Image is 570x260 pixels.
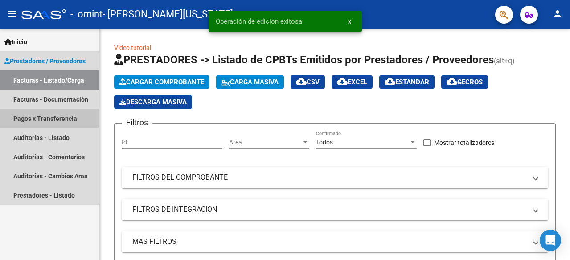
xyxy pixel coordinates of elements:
span: Carga Masiva [221,78,279,86]
span: Todos [316,139,333,146]
mat-icon: cloud_download [385,76,395,87]
button: Cargar Comprobante [114,75,209,89]
mat-icon: cloud_download [296,76,307,87]
span: EXCEL [337,78,367,86]
mat-panel-title: FILTROS DE INTEGRACION [132,205,527,215]
span: Area [229,139,301,146]
span: - omint [70,4,103,24]
span: Inicio [4,37,27,47]
button: Estandar [379,75,435,89]
span: Mostrar totalizadores [434,137,494,148]
button: Gecros [441,75,488,89]
mat-icon: cloud_download [447,76,457,87]
mat-panel-title: FILTROS DEL COMPROBANTE [132,173,527,182]
span: Cargar Comprobante [119,78,204,86]
span: Gecros [447,78,483,86]
span: x [348,17,351,25]
a: Video tutorial [114,44,151,51]
mat-icon: cloud_download [337,76,348,87]
span: (alt+q) [494,57,515,65]
h3: Filtros [122,116,152,129]
mat-panel-title: MAS FILTROS [132,237,527,247]
button: EXCEL [332,75,373,89]
mat-icon: menu [7,8,18,19]
span: PRESTADORES -> Listado de CPBTs Emitidos por Prestadores / Proveedores [114,54,494,66]
button: Descarga Masiva [114,95,192,109]
span: - [PERSON_NAME][US_STATE] [103,4,233,24]
mat-expansion-panel-header: MAS FILTROS [122,231,548,252]
button: CSV [291,75,325,89]
mat-icon: person [552,8,563,19]
mat-expansion-panel-header: FILTROS DEL COMPROBANTE [122,167,548,188]
mat-expansion-panel-header: FILTROS DE INTEGRACION [122,199,548,220]
span: Operación de edición exitosa [216,17,302,26]
span: CSV [296,78,320,86]
button: x [341,13,358,29]
app-download-masive: Descarga masiva de comprobantes (adjuntos) [114,95,192,109]
button: Carga Masiva [216,75,284,89]
span: Estandar [385,78,429,86]
div: Open Intercom Messenger [540,230,561,251]
span: Descarga Masiva [119,98,187,106]
span: Prestadores / Proveedores [4,56,86,66]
